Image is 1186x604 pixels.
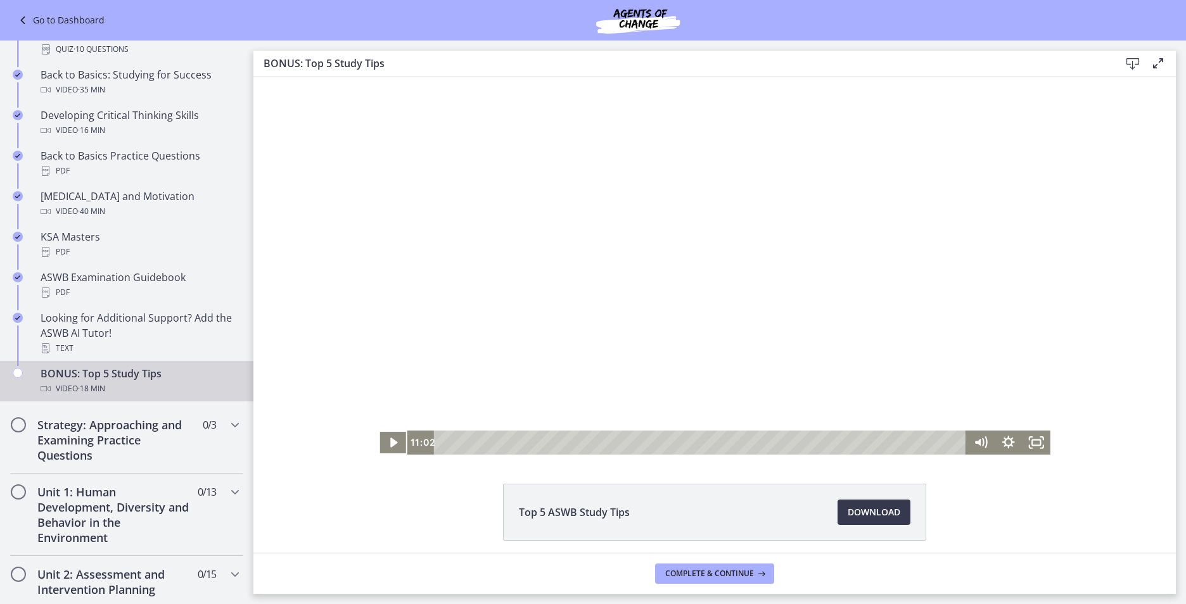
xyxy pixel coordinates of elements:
div: PDF [41,163,238,179]
div: Back to Basics Practice Questions [41,148,238,179]
span: · 40 min [78,204,105,219]
div: KSA Masters [41,229,238,260]
iframe: Video Lesson [253,77,1176,455]
div: ASWB Examination Guidebook [41,270,238,300]
span: · 18 min [78,381,105,396]
div: Video [41,204,238,219]
div: Quiz [41,42,238,57]
i: Completed [13,313,23,323]
div: Developing Critical Thinking Skills [41,108,238,138]
div: Looking for Additional Support? Add the ASWB AI Tutor! [41,310,238,356]
div: Video [41,82,238,98]
span: · 16 min [78,123,105,138]
div: Video [41,381,238,396]
div: Text [41,341,238,356]
i: Completed [13,70,23,80]
a: Go to Dashboard [15,13,105,28]
div: Back to Basics: Studying for Success [41,67,238,98]
span: Download [848,505,900,520]
span: · 35 min [78,82,105,98]
a: Download [838,500,910,525]
span: 0 / 3 [203,417,216,432]
div: BONUS: Top 5 Study Tips [41,366,238,396]
i: Completed [13,191,23,201]
div: [MEDICAL_DATA] and Motivation [41,189,238,219]
span: 0 / 15 [198,567,216,582]
i: Completed [13,232,23,242]
button: Show settings menu [741,353,768,377]
div: PDF [41,285,238,300]
h2: Unit 2: Assessment and Intervention Planning [37,567,192,597]
div: PDF [41,244,238,260]
button: Complete & continue [655,563,774,584]
span: · 10 Questions [73,42,129,57]
button: Fullscreen [769,353,797,377]
i: Completed [13,110,23,120]
img: Agents of Change [562,5,714,35]
span: Top 5 ASWB Study Tips [519,505,630,520]
h2: Strategy: Approaching and Examining Practice Questions [37,417,192,463]
h2: Unit 1: Human Development, Diversity and Behavior in the Environment [37,484,192,545]
span: 0 / 13 [198,484,216,500]
span: Complete & continue [665,569,754,579]
button: Mute [713,353,741,377]
i: Completed [13,151,23,161]
h3: BONUS: Top 5 Study Tips [264,56,1100,71]
div: Video [41,123,238,138]
i: Completed [13,272,23,282]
